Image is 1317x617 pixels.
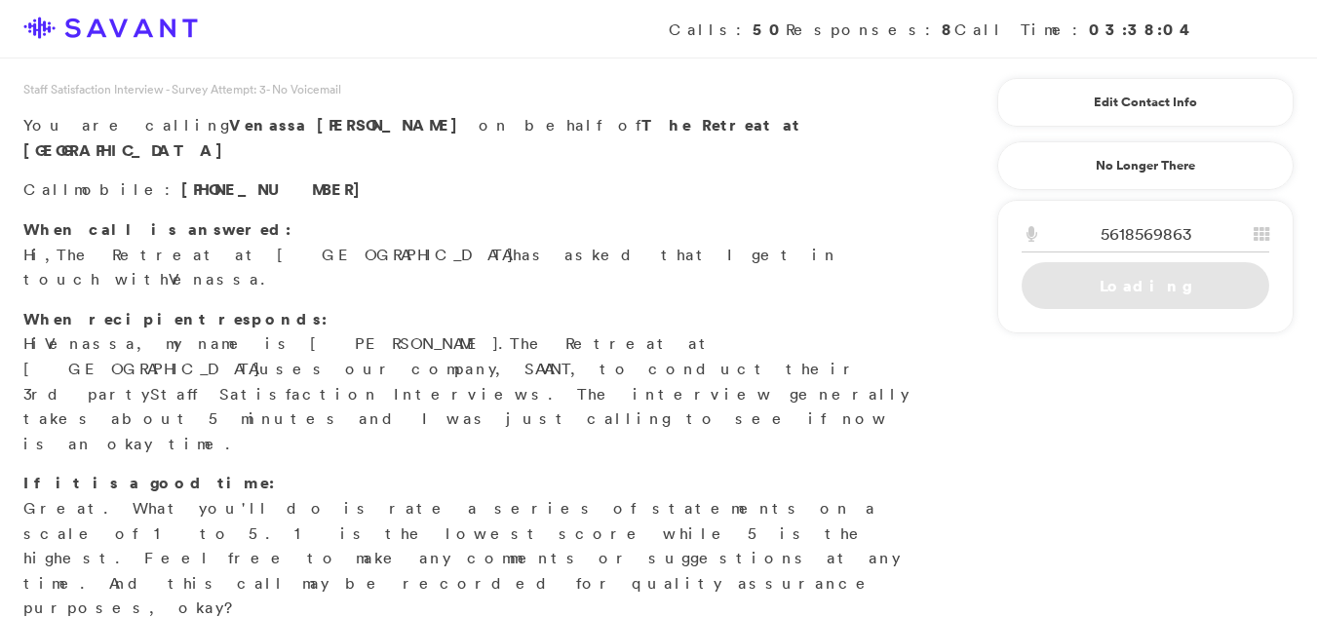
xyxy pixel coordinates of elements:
[23,113,923,163] p: You are calling on behalf of
[997,141,1294,190] a: No Longer There
[181,178,370,200] span: [PHONE_NUMBER]
[942,19,954,40] strong: 8
[23,218,291,240] strong: When call is answered:
[1022,87,1269,118] a: Edit Contact Info
[317,114,468,135] span: [PERSON_NAME]
[23,307,923,457] p: Hi , my name is [PERSON_NAME]. uses our company, SAVANT, to conduct their 3rd party s. The interv...
[23,81,341,97] span: Staff Satisfaction Interview - Survey Attempt: 3 - No Voicemail
[150,384,531,404] span: Staff Satisfaction Interview
[229,114,306,135] span: Venassa
[23,217,923,292] p: Hi, has asked that I get in touch with .
[74,179,165,199] span: mobile
[23,308,328,329] strong: When recipient responds:
[23,333,715,378] span: The Retreat at [GEOGRAPHIC_DATA]
[57,245,513,264] span: The Retreat at [GEOGRAPHIC_DATA]
[1089,19,1196,40] strong: 03:38:04
[23,177,923,203] p: Call :
[753,19,786,40] strong: 50
[23,114,801,161] strong: The Retreat at [GEOGRAPHIC_DATA]
[1022,262,1269,309] a: Loading
[45,333,136,353] span: Venassa
[23,472,275,493] strong: If it is a good time:
[169,269,260,289] span: Venassa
